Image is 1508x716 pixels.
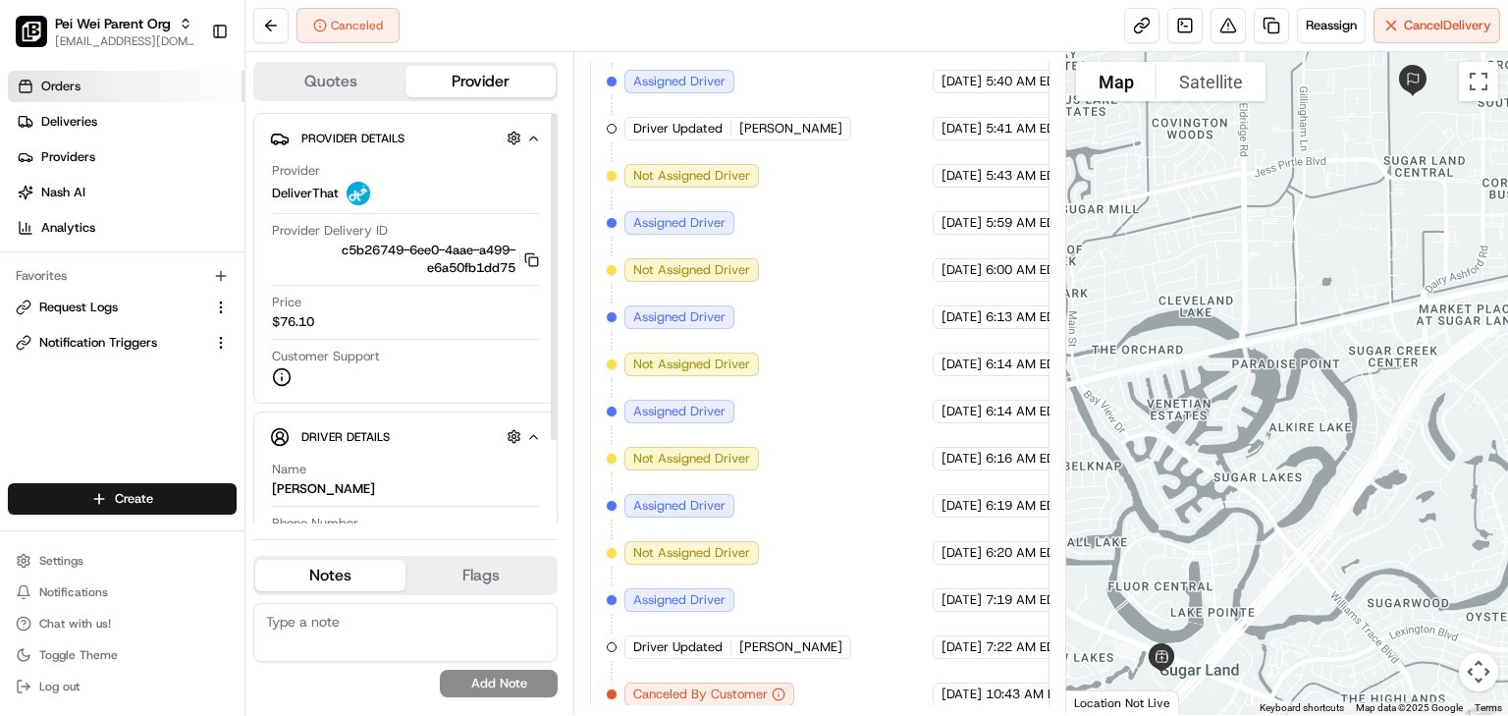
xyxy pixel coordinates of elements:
img: profile_deliverthat_partner.png [347,182,370,205]
a: Open this area in Google Maps (opens a new window) [1071,689,1136,715]
span: 6:13 AM EDT [986,308,1062,326]
span: Phone Number [272,515,358,532]
a: Nash AI [8,177,244,208]
span: Map data ©2025 Google [1356,702,1463,713]
a: Powered byPylon [138,485,238,501]
span: Assigned Driver [633,591,726,609]
span: Reassign [1306,17,1357,34]
button: Notes [255,560,405,591]
div: We're available if you need us! [88,206,270,222]
span: Deliveries [41,113,97,131]
button: Driver Details [270,420,541,453]
span: [PERSON_NAME] [61,357,159,372]
button: [EMAIL_ADDRESS][DOMAIN_NAME] [55,33,195,49]
span: Request Logs [39,299,118,316]
button: Log out [8,673,237,700]
span: [DATE] [942,120,982,138]
span: 7:19 AM EDT [986,591,1062,609]
span: Toggle Theme [39,647,118,663]
span: [DATE] [942,497,982,515]
img: 1736555255976-a54dd68f-1ca7-489b-9aae-adbdc363a1c4 [39,304,55,320]
span: [DATE] [942,261,982,279]
span: Not Assigned Driver [633,450,750,468]
span: Driver Updated [633,638,723,656]
span: Analytics [41,219,95,237]
span: [PERSON_NAME] [739,120,842,138]
span: 5:59 AM EDT [986,214,1062,232]
a: 💻API Documentation [158,430,323,466]
span: • [163,357,170,372]
span: Not Assigned Driver [633,544,750,562]
a: 📗Knowledge Base [12,430,158,466]
span: [DATE] [942,638,982,656]
span: Assigned Driver [633,403,726,420]
button: Canceled [296,8,400,43]
span: 5:41 AM EDT [986,120,1062,138]
button: Create [8,483,237,515]
a: Notification Triggers [16,334,205,352]
img: Brittany Newman [20,285,51,316]
span: 5:43 AM EDT [986,167,1062,185]
button: Chat with us! [8,610,237,637]
span: Canceled By Customer [633,686,768,703]
button: Pei Wei Parent Org [55,14,171,33]
span: Provider Details [301,131,404,146]
button: Provider Details [270,122,541,154]
a: Request Logs [16,299,205,316]
span: Assigned Driver [633,308,726,326]
span: Cancel Delivery [1404,17,1491,34]
span: Not Assigned Driver [633,167,750,185]
span: [DATE] [942,214,982,232]
span: Settings [39,553,83,569]
span: [DATE] [942,356,982,373]
span: [PERSON_NAME] [739,638,842,656]
a: Providers [8,141,244,173]
span: [DATE] [942,308,982,326]
img: 1736555255976-a54dd68f-1ca7-489b-9aae-adbdc363a1c4 [39,358,55,373]
span: 6:16 AM EDT [986,450,1062,468]
button: Show satellite imagery [1157,62,1266,101]
div: Favorites [8,260,237,292]
button: Notifications [8,578,237,606]
span: 10:43 AM EDT [986,686,1070,703]
span: Name [272,461,306,478]
span: [DATE] [942,403,982,420]
button: Flags [405,560,556,591]
button: Toggle Theme [8,641,237,669]
span: 6:14 AM EDT [986,403,1062,420]
div: [PERSON_NAME] [272,480,375,498]
span: • [163,303,170,319]
button: Toggle fullscreen view [1459,62,1498,101]
span: [DATE] [174,357,214,372]
button: Notification Triggers [8,327,237,358]
span: [DATE] [942,686,982,703]
span: Not Assigned Driver [633,356,750,373]
img: Pei Wei Parent Org [16,16,47,47]
span: Assigned Driver [633,497,726,515]
button: Pei Wei Parent OrgPei Wei Parent Org[EMAIL_ADDRESS][DOMAIN_NAME] [8,8,203,55]
img: 1736555255976-a54dd68f-1ca7-489b-9aae-adbdc363a1c4 [20,187,55,222]
a: Deliveries [8,106,244,138]
span: Assigned Driver [633,73,726,90]
span: Chat with us! [39,616,111,632]
span: [DATE] [942,450,982,468]
span: Not Assigned Driver [633,261,750,279]
span: Notifications [39,584,108,600]
span: Pylon [195,486,238,501]
span: Log out [39,679,80,694]
button: Map camera controls [1459,652,1498,691]
span: 6:20 AM EDT [986,544,1062,562]
span: [DATE] [942,167,982,185]
button: Reassign [1297,8,1366,43]
img: 9188753566659_6852d8bf1fb38e338040_72.png [41,187,77,222]
button: Quotes [255,66,405,97]
img: Google [1071,689,1136,715]
button: Settings [8,547,237,575]
span: 6:19 AM EDT [986,497,1062,515]
span: $76.10 [272,313,314,331]
span: 6:00 AM EDT [986,261,1062,279]
span: Assigned Driver [633,214,726,232]
span: [DATE] [942,591,982,609]
span: Create [115,490,153,508]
